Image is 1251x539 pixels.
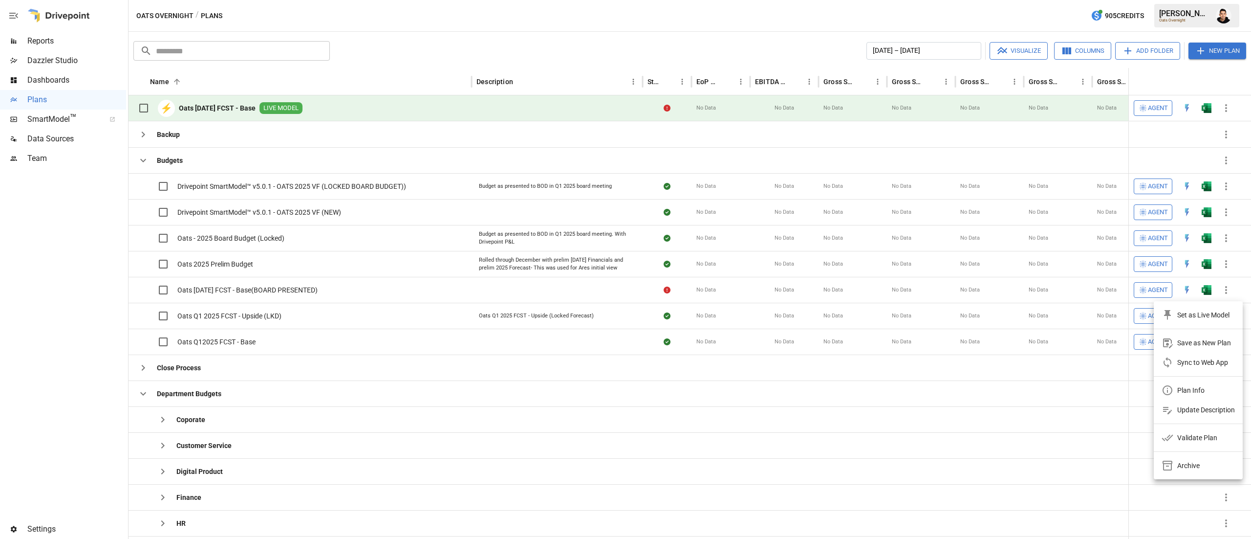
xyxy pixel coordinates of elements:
[1177,404,1235,416] div: Update Description
[1177,357,1228,368] div: Sync to Web App
[1177,309,1229,321] div: Set as Live Model
[1177,384,1205,396] div: Plan Info
[1177,337,1231,349] div: Save as New Plan
[1177,460,1200,472] div: Archive
[1177,432,1217,444] div: Validate Plan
